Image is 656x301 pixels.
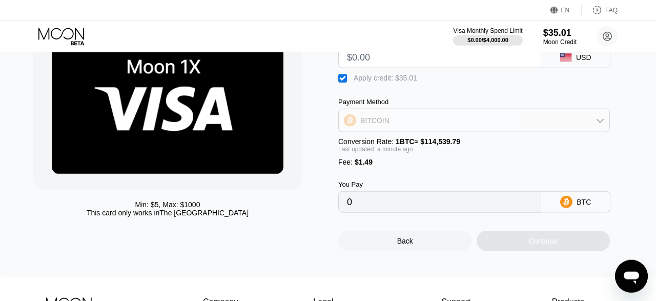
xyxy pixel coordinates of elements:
div: BTC [577,198,591,206]
div: This card only works in The [GEOGRAPHIC_DATA] [87,209,249,217]
div: BITCOIN [360,116,389,125]
div: FAQ [605,7,618,14]
div: You Pay [338,180,541,188]
div: EN [561,7,570,14]
div: $35.01Moon Credit [543,28,577,46]
div: Last updated: a minute ago [338,146,610,153]
div: $35.01 [543,28,577,38]
div: Visa Monthly Spend Limit$0.00/$4,000.00 [453,27,522,46]
div: $0.00 / $4,000.00 [467,37,508,43]
div: USD [576,53,591,62]
div:  [338,73,348,84]
div: BITCOIN [339,110,609,131]
div: Moon Credit [543,38,577,46]
div: Min: $ 5 , Max: $ 1000 [135,200,200,209]
div: FAQ [582,5,618,15]
div: Fee : [338,158,610,166]
input: $0.00 [347,47,532,68]
iframe: Button to launch messaging window [615,260,648,293]
div: Conversion Rate: [338,137,610,146]
div: EN [550,5,582,15]
div: Payment Method [338,98,610,106]
div: Apply credit: $35.01 [354,74,417,82]
div: Back [338,231,472,251]
div: Back [397,237,413,245]
span: 1 BTC ≈ $114,539.79 [396,137,460,146]
span: $1.49 [355,158,373,166]
div: Visa Monthly Spend Limit [453,27,522,34]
